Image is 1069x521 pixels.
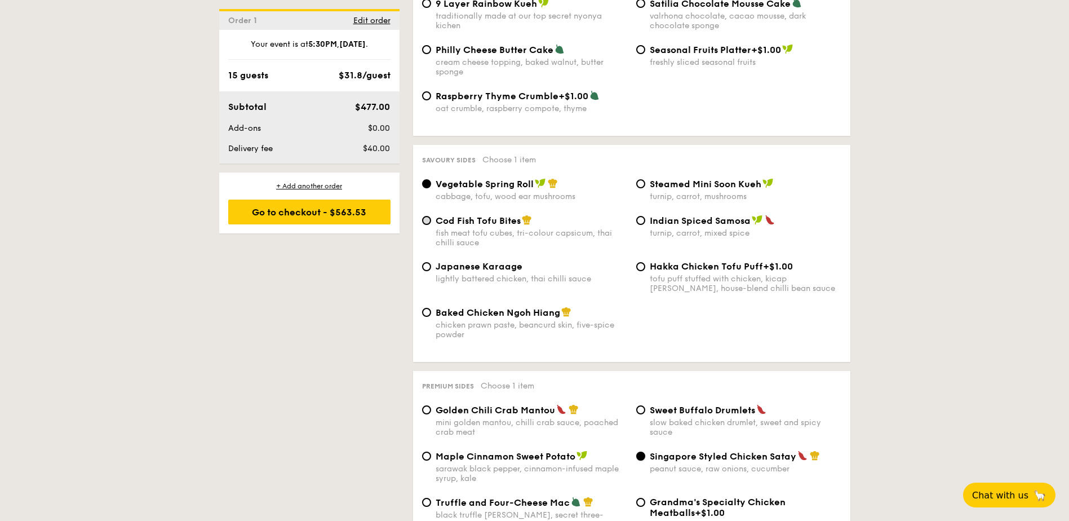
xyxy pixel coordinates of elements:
[650,215,751,226] span: Indian Spiced Samosa
[963,483,1055,507] button: Chat with us🦙
[436,179,534,189] span: Vegetable Spring Roll
[650,45,751,55] span: Seasonal Fruits Platter
[522,215,532,225] img: icon-chef-hat.a58ddaea.svg
[650,179,761,189] span: Steamed Mini Soon Kueh
[561,307,571,317] img: icon-chef-hat.a58ddaea.svg
[422,405,431,414] input: Golden Chili Crab Mantoumini golden mantou, chilli crab sauce, poached crab meat
[363,144,390,153] span: $40.00
[436,228,627,248] div: fish meat tofu cubes, tri-colour capsicum, thai chilli sauce
[422,308,431,317] input: Baked Chicken Ngoh Hiangchicken prawn paste, beancurd skin, five-spice powder
[339,69,391,82] div: $31.8/guest
[436,91,558,101] span: Raspberry Thyme Crumble
[436,464,627,483] div: sarawak black pepper, cinnamon-infused maple syrup, kale
[228,16,261,25] span: Order 1
[636,262,645,271] input: Hakka Chicken Tofu Puff+$1.00tofu puff stuffed with chicken, kicap [PERSON_NAME], house-blend chi...
[589,90,600,100] img: icon-vegetarian.fe4039eb.svg
[650,58,841,67] div: freshly sliced seasonal fruits
[810,451,820,461] img: icon-chef-hat.a58ddaea.svg
[636,179,645,188] input: Steamed Mini Soon Kuehturnip, carrot, mushrooms
[548,178,558,188] img: icon-chef-hat.a58ddaea.svg
[422,452,431,461] input: Maple Cinnamon Sweet Potatosarawak black pepper, cinnamon-infused maple syrup, kale
[339,39,366,49] strong: [DATE]
[636,452,645,461] input: Singapore Styled Chicken Sataypeanut sauce, raw onions, cucumber
[571,497,581,507] img: icon-vegetarian.fe4039eb.svg
[481,381,534,391] span: Choose 1 item
[569,404,579,414] img: icon-chef-hat.a58ddaea.svg
[436,215,521,226] span: Cod Fish Tofu Bites
[436,58,627,77] div: cream cheese topping, baked walnut, butter sponge
[650,11,841,30] div: valrhona chocolate, cacao mousse, dark chocolate sponge
[555,44,565,54] img: icon-vegetarian.fe4039eb.svg
[762,178,774,188] img: icon-vegan.f8ff3823.svg
[650,418,841,437] div: slow baked chicken drumlet, sweet and spicy sauce
[422,179,431,188] input: Vegetable Spring Rollcabbage, tofu, wood ear mushrooms
[482,155,536,165] span: Choose 1 item
[436,261,522,272] span: Japanese Karaage
[1033,489,1046,502] span: 🦙
[763,261,793,272] span: +$1.00
[972,490,1028,501] span: Chat with us
[558,91,588,101] span: +$1.00
[636,498,645,507] input: Grandma's Specialty Chicken Meatballs+$1.00cauliflower, mushroom pink sauce
[308,39,337,49] strong: 5:30PM
[422,216,431,225] input: Cod Fish Tofu Bitesfish meat tofu cubes, tri-colour capsicum, thai chilli sauce
[436,497,570,508] span: Truffle and Four-Cheese Mac
[556,404,566,414] img: icon-spicy.37a8142b.svg
[368,123,390,133] span: $0.00
[422,156,476,164] span: Savoury sides
[636,405,645,414] input: Sweet Buffalo Drumletsslow baked chicken drumlet, sweet and spicy sauce
[422,498,431,507] input: Truffle and Four-Cheese Macblack truffle [PERSON_NAME], secret three-cheese blend, nutmeg
[228,39,391,60] div: Your event is at , .
[436,418,627,437] div: mini golden mantou, chilli crab sauce, poached crab meat
[695,507,725,518] span: +$1.00
[752,215,763,225] img: icon-vegan.f8ff3823.svg
[436,451,575,462] span: Maple Cinnamon Sweet Potato
[636,45,645,54] input: Seasonal Fruits Platter+$1.00freshly sliced seasonal fruits
[756,404,766,414] img: icon-spicy.37a8142b.svg
[228,182,391,191] div: + Add another order
[436,320,627,339] div: chicken prawn paste, beancurd skin, five-spice powder
[782,44,793,54] img: icon-vegan.f8ff3823.svg
[650,192,841,201] div: turnip, carrot, mushrooms
[797,451,808,461] img: icon-spicy.37a8142b.svg
[436,307,560,318] span: Baked Chicken Ngoh Hiang
[650,497,786,518] span: Grandma's Specialty Chicken Meatballs
[436,11,627,30] div: traditionally made at our top secret nyonya kichen
[535,178,546,188] img: icon-vegan.f8ff3823.svg
[422,382,474,390] span: Premium sides
[583,497,593,507] img: icon-chef-hat.a58ddaea.svg
[228,144,273,153] span: Delivery fee
[228,123,261,133] span: Add-ons
[650,451,796,462] span: Singapore Styled Chicken Satay
[751,45,781,55] span: +$1.00
[436,274,627,284] div: lightly battered chicken, thai chilli sauce
[436,104,627,113] div: oat crumble, raspberry compote, thyme
[650,464,841,474] div: peanut sauce, raw onions, cucumber
[228,200,391,224] div: Go to checkout - $563.53
[636,216,645,225] input: Indian Spiced Samosaturnip, carrot, mixed spice
[650,228,841,238] div: turnip, carrot, mixed spice
[765,215,775,225] img: icon-spicy.37a8142b.svg
[228,101,267,112] span: Subtotal
[355,101,390,112] span: $477.00
[422,45,431,54] input: Philly Cheese Butter Cakecream cheese topping, baked walnut, butter sponge
[436,192,627,201] div: cabbage, tofu, wood ear mushrooms
[650,261,763,272] span: Hakka Chicken Tofu Puff
[422,91,431,100] input: Raspberry Thyme Crumble+$1.00oat crumble, raspberry compote, thyme
[422,262,431,271] input: Japanese Karaagelightly battered chicken, thai chilli sauce
[650,405,755,416] span: Sweet Buffalo Drumlets
[436,405,555,416] span: Golden Chili Crab Mantou
[228,69,268,82] div: 15 guests
[436,45,553,55] span: Philly Cheese Butter Cake
[353,16,391,25] span: Edit order
[650,274,841,293] div: tofu puff stuffed with chicken, kicap [PERSON_NAME], house-blend chilli bean sauce
[576,451,588,461] img: icon-vegan.f8ff3823.svg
